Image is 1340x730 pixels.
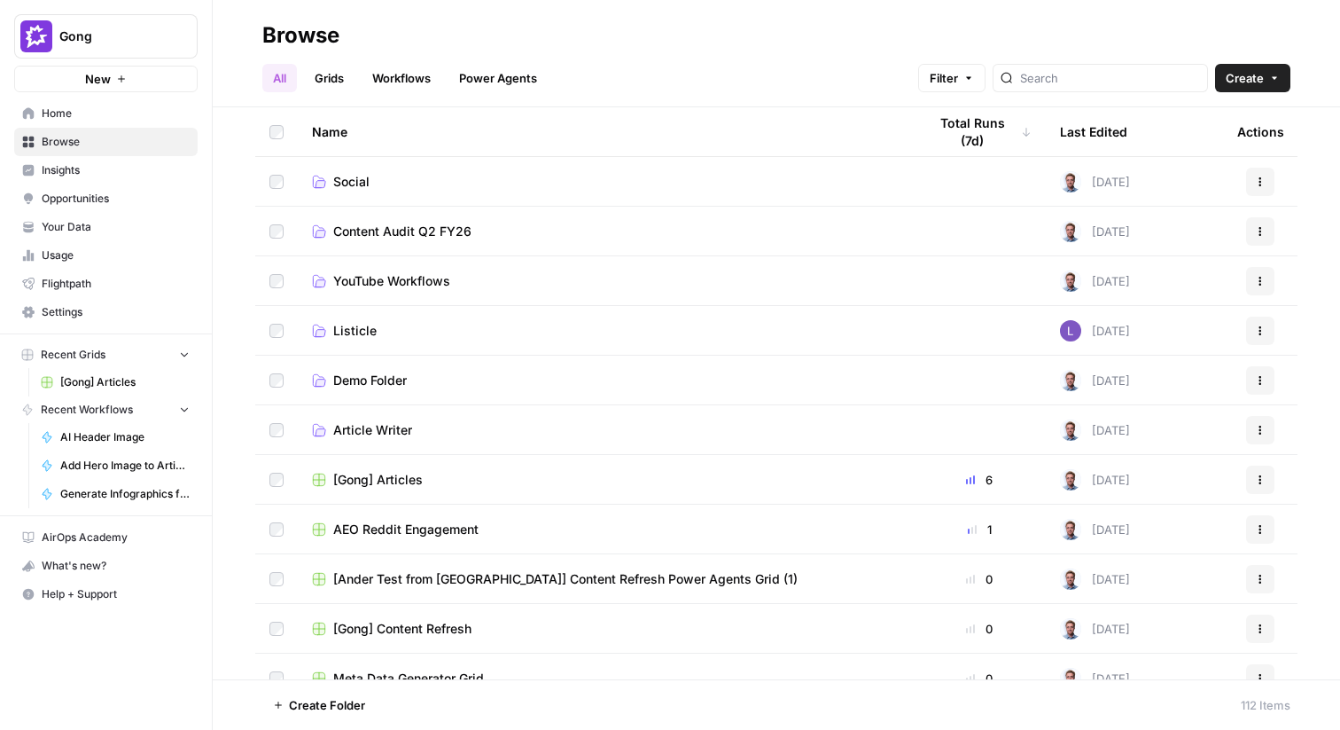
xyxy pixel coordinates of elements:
button: Help + Support [14,580,198,608]
a: Opportunities [14,184,198,213]
a: Usage [14,241,198,270]
a: Grids [304,64,354,92]
div: [DATE] [1060,370,1130,391]
div: Actions [1237,107,1284,156]
a: Generate Infographics for Article [33,480,198,508]
img: bf076u973kud3p63l3g8gndu11n6 [1060,569,1081,590]
img: bf076u973kud3p63l3g8gndu11n6 [1060,469,1081,491]
div: [DATE] [1060,519,1130,540]
div: [DATE] [1060,618,1130,640]
span: [Gong] Articles [60,374,190,390]
a: Home [14,99,198,128]
a: [Ander Test from [GEOGRAPHIC_DATA]] Content Refresh Power Agents Grid (1) [312,570,899,588]
a: Power Agents [448,64,548,92]
div: [DATE] [1060,668,1130,689]
button: Filter [918,64,986,92]
a: All [262,64,297,92]
span: Opportunities [42,191,190,207]
span: Home [42,106,190,122]
a: Meta Data Generator Grid [312,670,899,687]
div: Name [312,107,899,156]
span: Article Writer [333,421,412,439]
img: bf076u973kud3p63l3g8gndu11n6 [1060,668,1081,689]
a: Listicle [312,322,899,340]
div: [DATE] [1060,320,1130,341]
span: Help + Support [42,586,190,602]
div: Total Runs (7d) [927,107,1032,156]
span: Social [333,173,370,191]
span: Insights [42,162,190,178]
span: Usage [42,247,190,263]
span: [Gong] Content Refresh [333,620,471,638]
span: AirOps Academy [42,530,190,546]
button: Recent Grids [14,341,198,368]
a: [Gong] Content Refresh [312,620,899,638]
div: [DATE] [1060,171,1130,192]
button: Workspace: Gong [14,14,198,59]
span: [Ander Test from [GEOGRAPHIC_DATA]] Content Refresh Power Agents Grid (1) [333,570,798,588]
img: bf076u973kud3p63l3g8gndu11n6 [1060,271,1081,292]
div: 0 [927,620,1032,638]
div: What's new? [15,553,197,579]
a: AEO Reddit Engagement [312,521,899,538]
a: AirOps Academy [14,523,198,552]
span: Demo Folder [333,372,407,389]
img: Gong Logo [20,20,52,52]
span: New [85,70,111,88]
input: Search [1020,69,1200,87]
a: YouTube Workflows [312,272,899,290]
a: Your Data [14,213,198,241]
span: Browse [42,134,190,150]
a: Add Hero Image to Article [33,451,198,480]
a: [Gong] Articles [312,471,899,489]
a: Social [312,173,899,191]
button: What's new? [14,552,198,580]
div: 0 [927,670,1032,687]
img: bf076u973kud3p63l3g8gndu11n6 [1060,420,1081,441]
div: 112 Items [1241,696,1290,714]
span: Create [1226,69,1264,87]
div: [DATE] [1060,569,1130,590]
span: Generate Infographics for Article [60,486,190,502]
div: 6 [927,471,1032,489]
img: bf076u973kud3p63l3g8gndu11n6 [1060,171,1081,192]
span: AI Header Image [60,429,190,445]
img: bf076u973kud3p63l3g8gndu11n6 [1060,370,1081,391]
img: bf076u973kud3p63l3g8gndu11n6 [1060,519,1081,540]
button: Create [1215,64,1290,92]
button: Recent Workflows [14,396,198,423]
span: Filter [930,69,958,87]
a: Flightpath [14,270,198,298]
a: Content Audit Q2 FY26 [312,223,899,240]
img: bf076u973kud3p63l3g8gndu11n6 [1060,618,1081,640]
div: Last Edited [1060,107,1127,156]
span: Recent Grids [41,347,105,363]
div: [DATE] [1060,420,1130,441]
img: bf076u973kud3p63l3g8gndu11n6 [1060,221,1081,242]
span: Your Data [42,219,190,235]
button: New [14,66,198,92]
div: [DATE] [1060,271,1130,292]
button: Create Folder [262,691,376,719]
a: Settings [14,298,198,326]
a: Insights [14,156,198,184]
div: [DATE] [1060,469,1130,491]
span: Flightpath [42,276,190,292]
span: Settings [42,304,190,320]
a: AI Header Image [33,423,198,451]
div: Browse [262,21,339,50]
img: rn7sh892ioif0lo51687sih9ndqw [1060,320,1081,341]
span: Gong [59,27,167,45]
span: YouTube Workflows [333,272,450,290]
div: 1 [927,521,1032,538]
span: Create Folder [289,696,365,714]
span: Add Hero Image to Article [60,458,190,474]
span: AEO Reddit Engagement [333,521,479,538]
div: [DATE] [1060,221,1130,242]
span: Listicle [333,322,377,340]
div: 0 [927,570,1032,588]
span: Content Audit Q2 FY26 [333,223,471,240]
span: Recent Workflows [41,402,133,418]
a: Browse [14,128,198,156]
span: [Gong] Articles [333,471,423,489]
